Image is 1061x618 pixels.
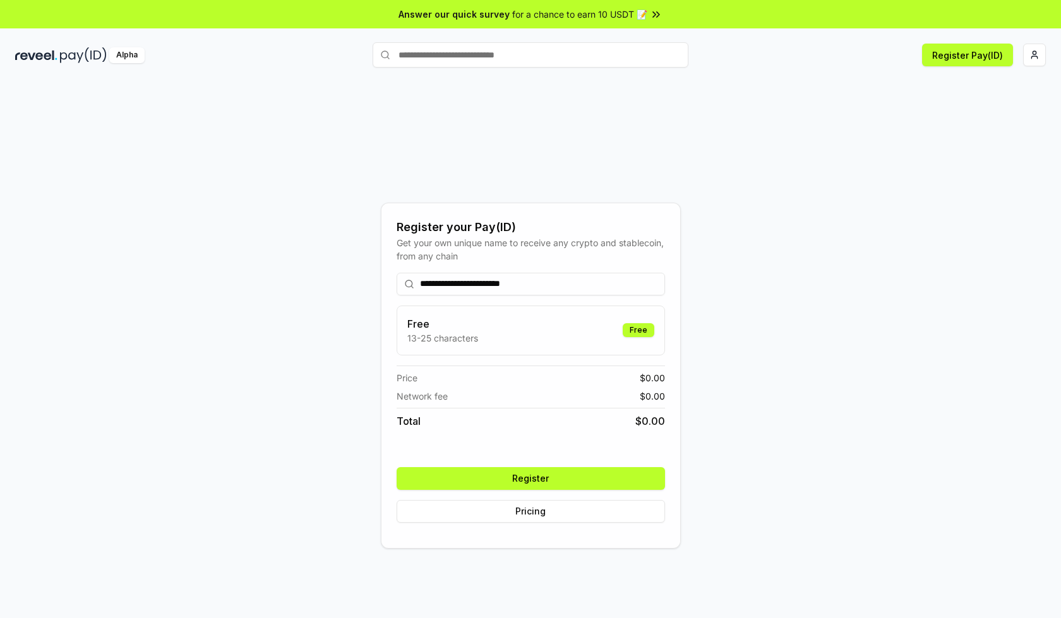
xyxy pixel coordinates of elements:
span: $ 0.00 [640,371,665,384]
h3: Free [407,316,478,331]
span: Total [397,413,421,429]
div: Alpha [109,47,145,63]
span: $ 0.00 [640,389,665,403]
button: Register [397,467,665,490]
span: $ 0.00 [635,413,665,429]
div: Register your Pay(ID) [397,218,665,236]
img: reveel_dark [15,47,57,63]
span: for a chance to earn 10 USDT 📝 [512,8,647,21]
div: Free [623,323,654,337]
div: Get your own unique name to receive any crypto and stablecoin, from any chain [397,236,665,263]
button: Register Pay(ID) [922,44,1013,66]
span: Network fee [397,389,448,403]
p: 13-25 characters [407,331,478,345]
span: Price [397,371,417,384]
img: pay_id [60,47,107,63]
button: Pricing [397,500,665,523]
span: Answer our quick survey [399,8,510,21]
